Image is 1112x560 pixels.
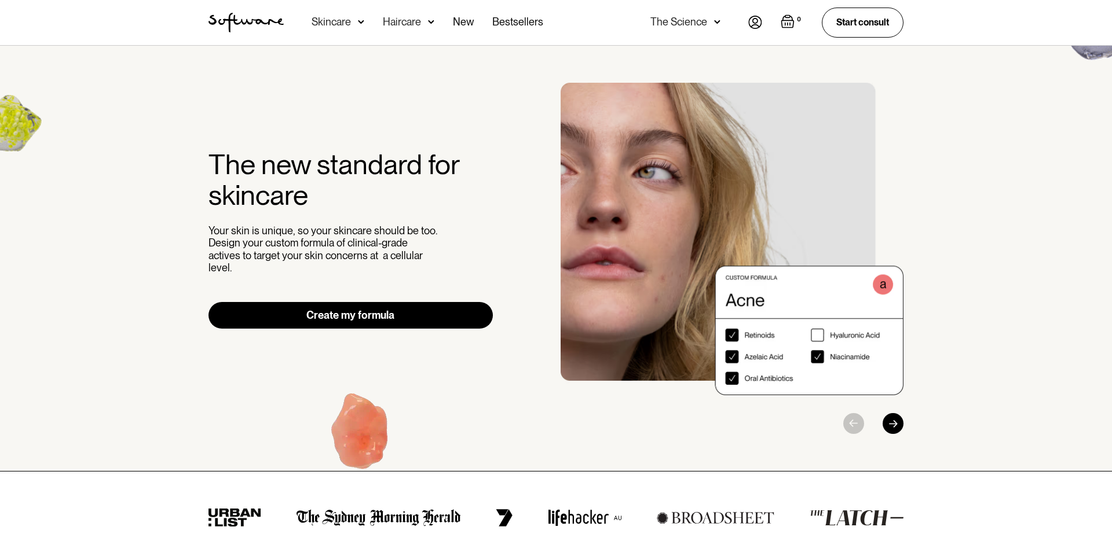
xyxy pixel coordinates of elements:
img: urban list logo [209,509,261,527]
div: Haircare [383,16,421,28]
img: Hydroquinone (skin lightening agent) [289,368,433,510]
img: Software Logo [209,13,284,32]
a: Create my formula [209,302,493,329]
div: Next slide [883,413,904,434]
img: arrow down [428,16,434,28]
div: 1 / 3 [561,83,904,395]
h2: The new standard for skincare [209,149,493,211]
img: the latch logo [810,510,904,526]
p: Your skin is unique, so your skincare should be too. Design your custom formula of clinical-grade... [209,224,440,274]
img: the Sydney morning herald logo [297,509,460,526]
img: arrow down [358,16,364,28]
img: broadsheet logo [657,511,774,524]
a: Start consult [822,8,904,37]
img: lifehacker logo [548,509,621,526]
div: Skincare [312,16,351,28]
a: home [209,13,284,32]
a: Open cart [781,14,803,31]
img: arrow down [714,16,720,28]
div: 0 [795,14,803,25]
div: The Science [650,16,707,28]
